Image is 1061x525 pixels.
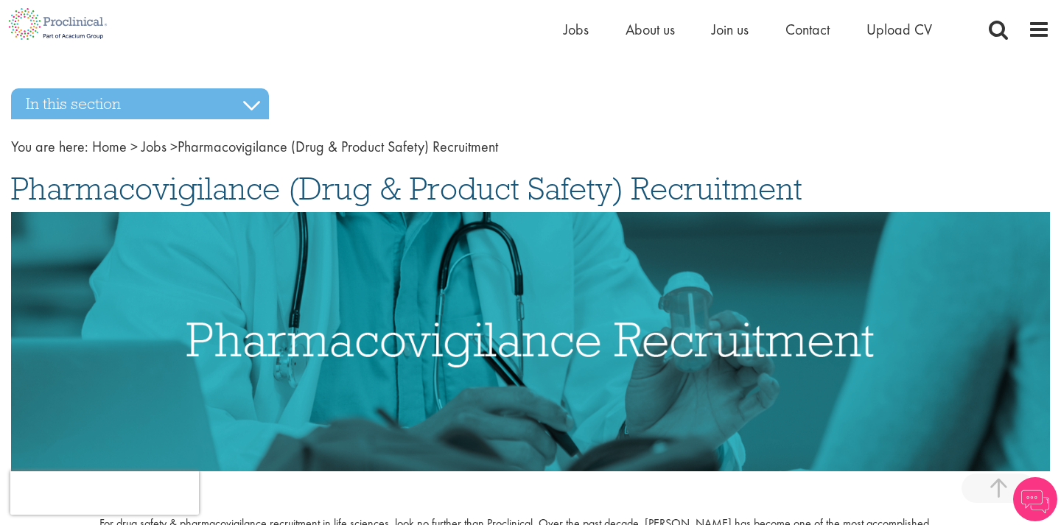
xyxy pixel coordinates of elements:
[130,137,138,156] span: >
[141,137,167,156] a: breadcrumb link to Jobs
[11,169,802,208] span: Pharmacovigilance (Drug & Product Safety) Recruitment
[92,137,127,156] a: breadcrumb link to Home
[11,212,1050,472] img: Pharmacovigilance drug & product safety Recruitment
[564,20,589,39] a: Jobs
[10,471,199,515] iframe: reCAPTCHA
[92,137,498,156] span: Pharmacovigilance (Drug & Product Safety) Recruitment
[626,20,675,39] a: About us
[11,137,88,156] span: You are here:
[11,88,269,119] h3: In this section
[712,20,749,39] a: Join us
[1013,477,1057,521] img: Chatbot
[866,20,932,39] a: Upload CV
[170,137,178,156] span: >
[785,20,830,39] a: Contact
